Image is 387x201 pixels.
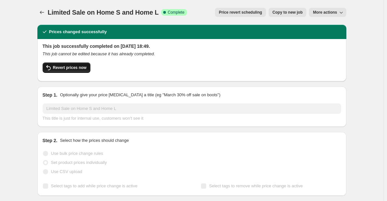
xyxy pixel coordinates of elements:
h2: Prices changed successfully [49,29,107,35]
span: More actions [313,10,337,15]
span: Complete [168,10,184,15]
span: This title is just for internal use, customers won't see it [43,116,143,121]
span: Use bulk price change rules [51,151,103,156]
h2: Step 1. [43,92,58,98]
span: Select tags to remove while price change is active [209,183,303,188]
button: Price change jobs [37,8,47,17]
h2: This job successfully completed on [DATE] 18:49. [43,43,341,49]
input: 30% off holiday sale [43,103,341,114]
p: Optionally give your price [MEDICAL_DATA] a title (eg "March 30% off sale on boots") [60,92,220,98]
span: Use CSV upload [51,169,82,174]
button: Copy to new job [269,8,307,17]
button: Revert prices now [43,62,90,73]
span: Select tags to add while price change is active [51,183,138,188]
h2: Step 2. [43,137,58,144]
button: More actions [309,8,346,17]
span: Limited Sale on Home S and Home L [48,9,159,16]
span: Price revert scheduling [219,10,262,15]
span: Copy to new job [273,10,303,15]
span: Revert prices now [53,65,87,70]
button: Price revert scheduling [215,8,266,17]
p: Select how the prices should change [60,137,129,144]
i: This job cannot be edited because it has already completed. [43,51,155,56]
span: Set product prices individually [51,160,107,165]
